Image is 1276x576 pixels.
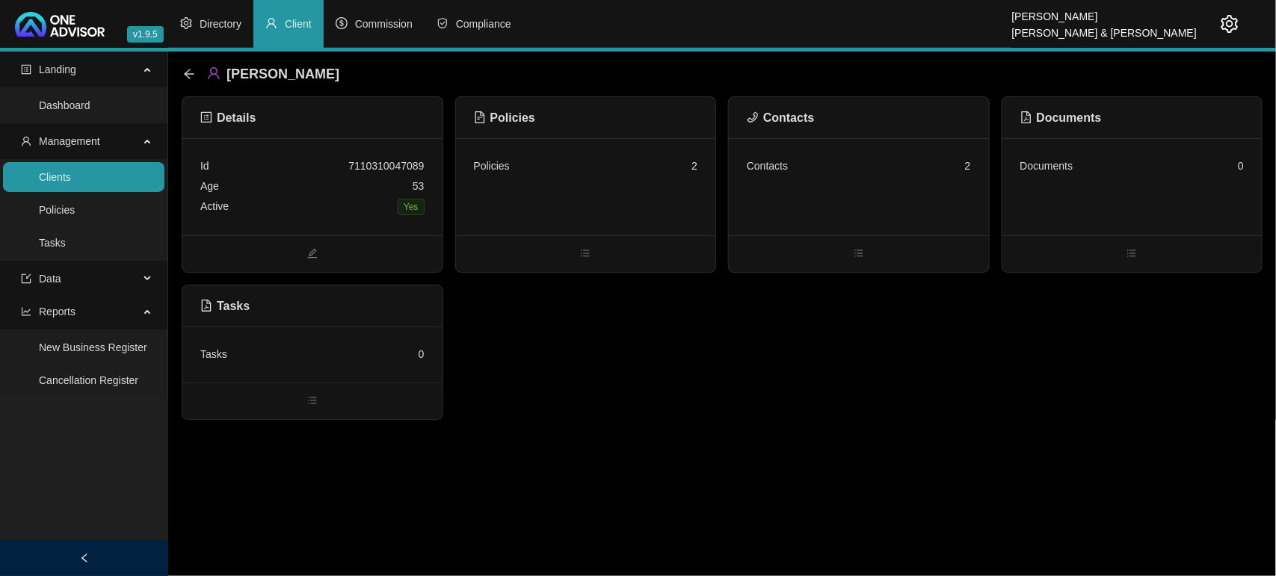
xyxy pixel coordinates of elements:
[413,180,425,192] span: 53
[456,247,716,263] span: bars
[39,306,75,318] span: Reports
[21,64,31,75] span: profile
[200,158,209,174] div: Id
[200,111,212,123] span: profile
[127,26,164,43] span: v1.9.5
[39,171,71,183] a: Clients
[1221,15,1239,33] span: setting
[182,247,443,263] span: edit
[39,204,75,216] a: Policies
[200,178,219,194] div: Age
[1020,158,1073,174] div: Documents
[437,17,449,29] span: safety
[729,247,989,263] span: bars
[200,198,229,215] div: Active
[200,300,250,312] span: Tasks
[336,17,348,29] span: dollar
[200,18,241,30] span: Directory
[1012,20,1197,37] div: [PERSON_NAME] & [PERSON_NAME]
[182,394,443,410] span: bars
[180,17,192,29] span: setting
[226,66,339,81] span: [PERSON_NAME]
[39,341,147,353] a: New Business Register
[1012,4,1197,20] div: [PERSON_NAME]
[355,18,413,30] span: Commission
[39,99,90,111] a: Dashboard
[183,68,195,81] div: back
[456,18,511,30] span: Compliance
[285,18,312,30] span: Client
[965,158,971,174] div: 2
[39,374,138,386] a: Cancellation Register
[39,273,61,285] span: Data
[21,306,31,317] span: line-chart
[747,111,814,124] span: Contacts
[747,158,788,174] div: Contacts
[21,136,31,146] span: user
[265,17,277,29] span: user
[474,111,535,124] span: Policies
[691,158,697,174] div: 2
[39,64,76,75] span: Landing
[39,237,66,249] a: Tasks
[200,111,256,124] span: Details
[419,346,425,362] div: 0
[207,66,221,80] span: user
[1020,111,1102,124] span: Documents
[747,111,759,123] span: phone
[1020,111,1032,123] span: file-pdf
[200,300,212,312] span: file-pdf
[474,158,510,174] div: Policies
[1002,247,1263,263] span: bars
[348,158,424,174] div: 7110310047089
[39,135,100,147] span: Management
[200,346,227,362] div: Tasks
[474,111,486,123] span: file-text
[183,68,195,80] span: arrow-left
[398,199,425,215] span: Yes
[79,553,90,563] span: left
[21,273,31,284] span: import
[15,12,105,37] img: 2df55531c6924b55f21c4cf5d4484680-logo-light.svg
[1238,158,1244,174] div: 0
